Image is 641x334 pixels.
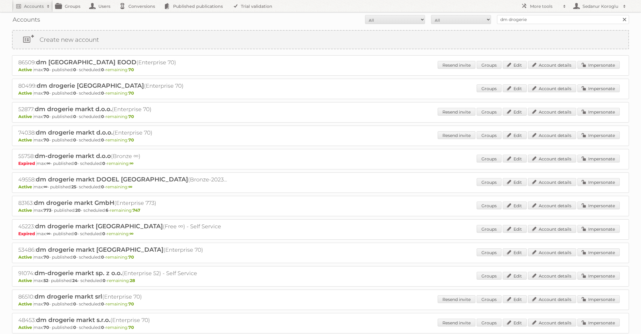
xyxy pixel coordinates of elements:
[101,184,104,190] strong: 0
[477,131,502,139] a: Groups
[18,223,228,230] h2: 45223: (Free ∞) - Self Service
[18,184,623,190] p: max: - published: - scheduled: -
[503,61,527,69] a: Edit
[528,272,576,280] a: Account details
[477,272,502,280] a: Groups
[106,325,134,330] span: remaining:
[477,178,502,186] a: Groups
[101,114,104,119] strong: 0
[106,114,134,119] span: remaining:
[18,231,37,236] span: Expired
[37,82,144,89] span: dm drogerie [GEOGRAPHIC_DATA]
[577,225,620,233] a: Impersonate
[74,161,77,166] strong: 0
[528,178,576,186] a: Account details
[43,254,49,260] strong: 70
[577,61,620,69] a: Impersonate
[18,114,34,119] span: Active
[128,90,134,96] strong: 70
[43,114,49,119] strong: 70
[18,105,228,113] h2: 52877: (Enterprise 70)
[18,278,623,283] p: max: - published: - scheduled: -
[18,301,34,307] span: Active
[36,316,110,323] span: dm drogerie markt s.r.o.
[128,301,134,307] strong: 70
[438,295,475,303] a: Resend invite
[18,254,34,260] span: Active
[18,67,623,72] p: max: - published: - scheduled: -
[72,278,78,283] strong: 24
[477,319,502,326] a: Groups
[130,161,133,166] strong: ∞
[18,269,228,277] h2: 91074: (Enterprise 52) - Self Service
[128,67,134,72] strong: 70
[36,246,163,253] span: dm drogerie markt [GEOGRAPHIC_DATA]
[74,231,77,236] strong: 0
[503,108,527,116] a: Edit
[477,225,502,233] a: Groups
[477,295,502,303] a: Groups
[18,301,623,307] p: max: - published: - scheduled: -
[18,208,34,213] span: Active
[18,59,228,66] h2: 86509: (Enterprise 70)
[128,184,132,190] strong: ∞
[133,208,140,213] strong: 747
[18,82,228,90] h2: 80499: (Enterprise 70)
[130,231,133,236] strong: ∞
[503,178,527,186] a: Edit
[577,155,620,162] a: Impersonate
[24,3,44,9] h2: Accounts
[73,137,76,143] strong: 0
[18,231,623,236] p: max: - published: - scheduled: -
[477,248,502,256] a: Groups
[18,278,34,283] span: Active
[34,293,102,300] span: dm drogerie markt srl
[577,248,620,256] a: Impersonate
[106,184,132,190] span: remaining:
[73,301,76,307] strong: 0
[503,155,527,162] a: Edit
[503,202,527,209] a: Edit
[101,301,104,307] strong: 0
[128,114,134,119] strong: 70
[106,301,134,307] span: remaining:
[43,67,49,72] strong: 70
[18,137,34,143] span: Active
[36,176,188,183] span: dm drogerie markt DOOEL [GEOGRAPHIC_DATA]
[101,325,104,330] strong: 0
[503,248,527,256] a: Edit
[43,208,51,213] strong: 773
[107,278,135,283] span: remaining:
[581,3,620,9] h2: Sedanur Koroglu
[18,199,228,207] h2: 83163: (Enterprise 773)
[577,131,620,139] a: Impersonate
[18,152,228,160] h2: 55758: (Bronze ∞)
[75,208,81,213] strong: 20
[577,108,620,116] a: Impersonate
[34,269,122,277] span: dm-drogerie markt sp. z o.o.
[73,325,76,330] strong: 0
[106,254,134,260] span: remaining:
[477,202,502,209] a: Groups
[528,131,576,139] a: Account details
[503,319,527,326] a: Edit
[43,90,49,96] strong: 70
[18,293,228,301] h2: 86510: (Enterprise 70)
[101,254,104,260] strong: 0
[103,278,106,283] strong: 0
[528,202,576,209] a: Account details
[106,208,108,213] strong: 6
[107,231,133,236] span: remaining:
[46,161,50,166] strong: ∞
[43,137,49,143] strong: 70
[18,316,228,324] h2: 48453: (Enterprise 70)
[438,319,475,326] a: Resend invite
[107,161,133,166] span: remaining:
[528,108,576,116] a: Account details
[73,114,76,119] strong: 0
[110,208,140,213] span: remaining:
[43,184,47,190] strong: ∞
[46,231,50,236] strong: ∞
[577,295,620,303] a: Impersonate
[18,67,34,72] span: Active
